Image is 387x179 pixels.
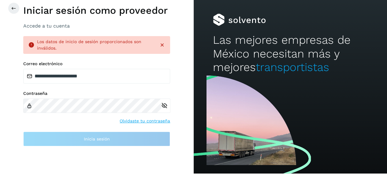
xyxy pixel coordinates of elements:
h3: Accede a tu cuenta [23,23,170,29]
label: Contraseña [23,91,170,96]
span: Inicia sesión [84,137,110,141]
div: Los datos de inicio de sesión proporcionados son inválidos. [37,39,154,51]
h2: Las mejores empresas de México necesitan más y mejores [213,33,368,74]
span: transportistas [256,61,329,74]
button: Inicia sesión [23,132,170,146]
label: Correo electrónico [23,61,170,66]
a: Olvidaste tu contraseña [120,118,170,124]
iframe: reCAPTCHA [50,154,143,177]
